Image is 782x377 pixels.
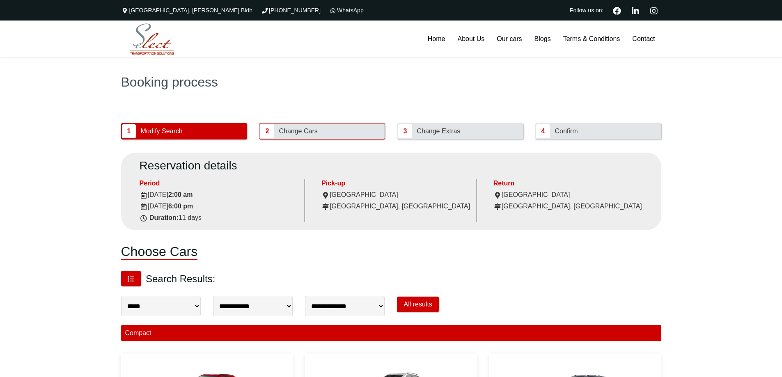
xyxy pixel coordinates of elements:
strong: 2:00 am [168,191,193,198]
h1: Booking process [121,75,661,89]
button: 2 Change Cars [259,123,385,139]
div: Return [493,179,643,187]
button: 4 Confirm [535,123,661,139]
a: Home [422,21,452,57]
strong: 6:00 pm [168,203,193,210]
div: [GEOGRAPHIC_DATA] [321,191,470,199]
div: [GEOGRAPHIC_DATA] [493,191,643,199]
a: Instagram [647,6,661,15]
a: WhatsApp [329,7,364,14]
a: Terms & Conditions [557,21,626,57]
div: [GEOGRAPHIC_DATA], [GEOGRAPHIC_DATA] [493,202,643,210]
a: [PHONE_NUMBER] [261,7,321,14]
div: [DATE] [140,202,299,210]
div: [GEOGRAPHIC_DATA], [GEOGRAPHIC_DATA] [321,202,470,210]
div: [DATE] [140,191,299,199]
span: Modify Search [138,123,185,139]
h2: Reservation details [140,159,643,173]
a: About Us [451,21,491,57]
span: 2 [260,124,274,138]
button: All results [397,297,438,312]
a: Linkedin [628,6,643,15]
a: Contact [626,21,661,57]
h1: Choose Cars [121,238,198,260]
span: 3 [398,124,412,138]
strong: Duration: [149,214,179,221]
span: 1 [122,124,136,138]
a: Facebook [610,6,624,15]
h3: Search Results: [146,273,215,285]
span: Change Extras [414,123,463,139]
div: 11 days [140,214,299,222]
div: Period [140,179,299,187]
button: 3 Change Extras [397,123,523,139]
div: Compact [121,325,661,341]
a: Blogs [528,21,557,57]
div: Pick-up [321,179,470,187]
a: Our cars [491,21,528,57]
img: Select Rent a Car [123,22,181,57]
span: 4 [536,124,550,138]
span: Confirm [552,123,580,139]
span: Change Cars [276,123,320,139]
button: 1 Modify Search [121,123,247,139]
